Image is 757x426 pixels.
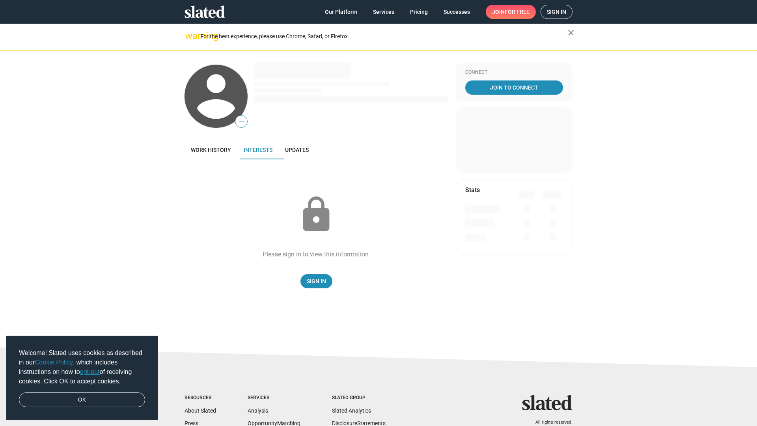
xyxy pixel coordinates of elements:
div: Resources [185,395,216,401]
a: Services [367,5,401,19]
a: Work history [185,140,237,159]
span: Work history [191,147,231,153]
div: Please sign in to view this information. [263,250,370,258]
span: Sign in [547,5,566,19]
span: — [235,117,247,127]
span: for free [505,5,530,19]
a: Analysis [248,407,268,414]
div: Connect [465,69,563,76]
a: Join To Connect [465,80,563,95]
a: Sign In [300,274,332,288]
span: Interests [244,147,272,153]
a: Slated Analytics [332,407,371,414]
a: opt-out [80,368,100,375]
div: Slated Group [332,395,386,401]
span: Join To Connect [467,80,561,95]
a: Joinfor free [486,5,536,19]
span: Sign In [307,274,326,288]
a: Interests [237,140,279,159]
span: Welcome! Slated uses cookies as described in our , which includes instructions on how to of recei... [19,348,145,386]
a: Updates [279,140,315,159]
div: cookieconsent [6,336,158,420]
div: For the best experience, please use Chrome, Safari, or Firefox. [200,31,568,42]
a: Our Platform [319,5,364,19]
span: Join [492,5,530,19]
a: Cookie Policy [35,359,73,366]
span: Our Platform [325,5,357,19]
mat-icon: close [566,28,576,37]
mat-icon: warning [185,31,195,41]
a: Sign in [541,5,572,19]
a: Successes [437,5,476,19]
div: Services [248,395,300,401]
a: About Slated [185,407,216,414]
mat-icon: lock [296,195,336,234]
a: dismiss cookie message [19,392,145,407]
span: Pricing [410,5,428,19]
a: Pricing [404,5,434,19]
span: Successes [444,5,470,19]
mat-card-title: Stats [465,186,480,194]
span: Updates [285,147,309,153]
span: Services [373,5,394,19]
